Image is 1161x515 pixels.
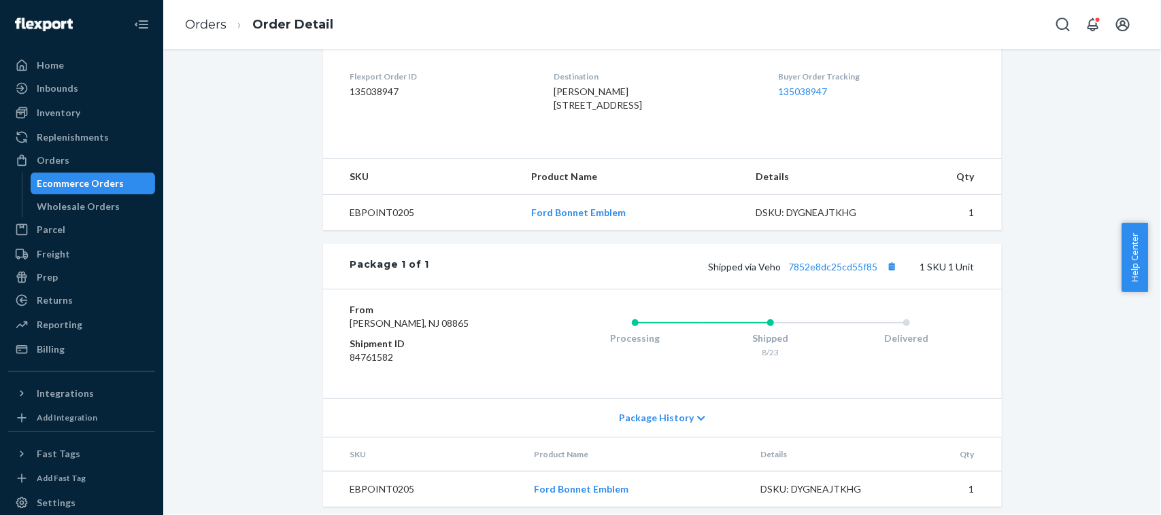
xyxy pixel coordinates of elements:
div: 8/23 [703,347,839,358]
dt: Shipment ID [350,337,513,351]
a: Ford Bonnet Emblem [534,483,628,495]
a: Home [8,54,155,76]
div: Inventory [37,106,80,120]
button: Close Navigation [128,11,155,38]
a: Add Fast Tag [8,470,155,486]
div: Prep [37,270,58,284]
a: Inventory [8,102,155,124]
div: Settings [37,496,75,510]
dd: 84761582 [350,351,513,364]
div: Returns [37,294,73,307]
a: Prep [8,266,155,288]
span: Shipped via Veho [709,261,901,272]
button: Open account menu [1109,11,1137,38]
a: Orders [185,17,226,32]
div: Add Fast Tag [37,472,86,484]
th: Details [750,438,900,472]
dt: Buyer Order Tracking [778,71,974,82]
th: Qty [899,438,1001,472]
td: EBPOINT0205 [323,472,524,508]
div: Inbounds [37,82,78,95]
dt: Flexport Order ID [350,71,532,82]
div: DSKU: DYGNEAJTKHG [761,482,889,496]
th: Product Name [523,438,750,472]
div: Ecommerce Orders [37,177,124,190]
div: Shipped [703,332,839,345]
button: Integrations [8,383,155,404]
a: Ecommerce Orders [31,173,156,194]
td: 1 [894,195,1001,231]
div: Wholesale Orders [37,200,120,213]
ol: breadcrumbs [174,5,344,45]
div: Freight [37,247,70,261]
div: Reporting [37,318,82,332]
div: Processing [567,332,703,345]
div: Delivered [839,332,975,345]
th: Qty [894,159,1001,195]
div: Add Integration [37,412,97,423]
th: SKU [323,438,524,472]
div: Replenishments [37,130,109,144]
a: Reporting [8,314,155,336]
dd: 135038947 [350,85,532,99]
td: EBPOINT0205 [323,195,521,231]
a: 135038947 [778,86,827,97]
dt: Destination [554,71,756,82]
a: Parcel [8,219,155,241]
a: 7852e8dc25cd55f85 [789,261,878,272]
a: Replenishments [8,126,155,148]
a: Billing [8,338,155,360]
button: Open Search Box [1049,11,1077,38]
div: 1 SKU 1 Unit [429,257,974,275]
a: Wholesale Orders [31,196,156,217]
th: Product Name [520,159,744,195]
button: Help Center [1122,223,1148,292]
a: Freight [8,243,155,265]
a: Inbounds [8,77,155,99]
div: Parcel [37,223,65,236]
div: Billing [37,342,65,356]
span: [PERSON_NAME] [STREET_ADDRESS] [554,86,642,111]
th: SKU [323,159,521,195]
a: Returns [8,289,155,311]
div: Integrations [37,387,94,400]
div: Home [37,58,64,72]
button: Copy tracking number [884,257,901,275]
dt: From [350,303,513,317]
button: Open notifications [1079,11,1107,38]
a: Add Integration [8,410,155,426]
span: [PERSON_NAME], NJ 08865 [350,317,469,329]
div: Fast Tags [37,447,80,461]
a: Order Detail [252,17,333,32]
a: Settings [8,492,155,514]
div: DSKU: DYGNEAJTKHG [756,206,884,219]
div: Orders [37,154,69,167]
th: Details [745,159,894,195]
a: Orders [8,149,155,171]
span: Package History [619,411,694,425]
img: Flexport logo [15,18,73,31]
a: Ford Bonnet Emblem [531,207,626,218]
button: Fast Tags [8,443,155,465]
td: 1 [899,472,1001,508]
div: Package 1 of 1 [350,257,430,275]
